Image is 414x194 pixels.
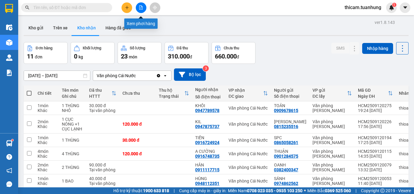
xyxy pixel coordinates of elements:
div: 0901284575 [274,154,298,159]
div: Trạng thái [159,94,184,99]
span: file-add [139,5,143,10]
div: Văn phòng Cái Nước [229,151,268,156]
div: 0909678615 [274,108,298,113]
div: Văn phòng Cái Nước [229,179,268,183]
button: SMS [331,43,349,54]
div: 0916724924 [195,140,219,145]
div: 2 món [38,119,56,124]
div: Chi tiết [38,91,56,96]
div: Tại văn phòng [89,181,116,186]
strong: 1900 633 818 [143,188,169,193]
div: NGUYỂN DUY BẢO [274,119,306,124]
span: kg [78,54,83,59]
th: Toggle SortBy [355,85,396,101]
span: 310.000 [168,53,190,60]
span: copyright [380,189,385,193]
div: Văn phòng Cái Nước [229,106,268,110]
button: file-add [136,2,146,13]
div: 120.000 đ [122,151,153,156]
button: Kho nhận [72,21,101,35]
div: Người gửi [274,88,306,93]
img: warehouse-icon [6,39,12,46]
div: Khối lượng [83,46,101,50]
div: Văn phòng [PERSON_NAME] [312,149,352,159]
span: search [25,5,29,10]
div: A CƯỜNG [195,149,222,154]
div: SÁNH [274,176,306,181]
div: 0947789578 [195,108,219,113]
button: Hàng đã giao [101,21,136,35]
input: Selected Văn phòng Cái Nước. [136,73,137,79]
div: HTTT [89,94,112,99]
svg: open [163,73,168,78]
div: 0948112351 [195,181,219,186]
div: Văn phòng Cái Nước [229,165,268,170]
img: warehouse-icon [6,140,12,146]
div: 1 món [38,103,56,108]
div: 1 món [38,135,56,140]
div: SPC [274,135,306,140]
div: Đã thu [89,88,112,93]
div: Văn phòng Cái Nước [97,73,136,79]
div: Văn phòng [PERSON_NAME] [312,119,352,129]
span: 0 [74,53,77,60]
span: 23 [121,53,128,60]
th: Toggle SortBy [225,85,271,101]
span: đơn [35,54,42,59]
div: 30.000 đ [89,103,116,108]
sup: 1 [12,139,13,141]
div: 19:24 [DATE] [358,108,393,113]
div: Chưa thu [224,46,239,50]
div: Chưa thu [122,91,153,96]
button: Đã thu310.000đ [165,42,209,64]
div: Văn phòng Cái Nước [229,138,268,143]
div: HÙNG [195,176,222,181]
div: 14:35 [DATE] [358,154,393,159]
span: | [356,187,356,194]
div: HCM2509120079 [358,163,393,167]
div: Khác [38,181,56,186]
div: TIẾN [195,135,222,140]
div: Văn phòng [PERSON_NAME] [312,103,352,113]
div: HCM2509120226 [358,119,393,124]
span: aim [153,5,157,10]
div: Ngày ĐH [358,94,388,99]
input: Select a date range. [24,71,90,81]
div: OANH [274,163,306,167]
div: HCM2509120275 [358,103,393,108]
div: 13:32 [DATE] [358,167,393,172]
button: Bộ lọc [174,68,206,81]
img: icon-new-feature [389,5,394,10]
img: warehouse-icon [6,54,12,61]
strong: 0369 525 060 [325,188,351,193]
div: Khác [38,167,56,172]
span: message [6,181,12,187]
span: Miền Bắc [307,187,351,194]
div: Văn phòng [PERSON_NAME] [312,176,352,186]
div: Khác [38,124,56,129]
div: 1 CỤC NÓNG +1 CỤC LẠNH [62,117,83,131]
div: 40.000 đ [89,176,116,181]
div: Văn phòng Cái Nước [229,122,268,127]
div: 0947875737 [195,124,219,129]
th: Toggle SortBy [156,85,192,101]
div: HCM2509120194 [358,135,393,140]
span: Cung cấp máy in - giấy in: [179,187,226,194]
div: Tại văn phòng [89,108,116,113]
div: VP gửi [312,88,347,93]
div: 1 THÙNG [62,138,83,143]
div: Khác [38,140,56,145]
div: 11:40 [DATE] [358,181,393,186]
button: Trên xe [48,21,72,35]
button: Chưa thu660.000đ [212,42,255,64]
div: TOẢN [274,103,306,108]
div: 4 THÙNG [62,151,83,156]
span: 660.000 [215,53,237,60]
sup: 3 [203,65,209,71]
th: Toggle SortBy [86,85,119,101]
div: 0865058261 [274,140,298,145]
button: caret-down [400,2,410,13]
div: 17:56 [DATE] [358,124,393,129]
div: ver 1.8.143 [375,19,395,26]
